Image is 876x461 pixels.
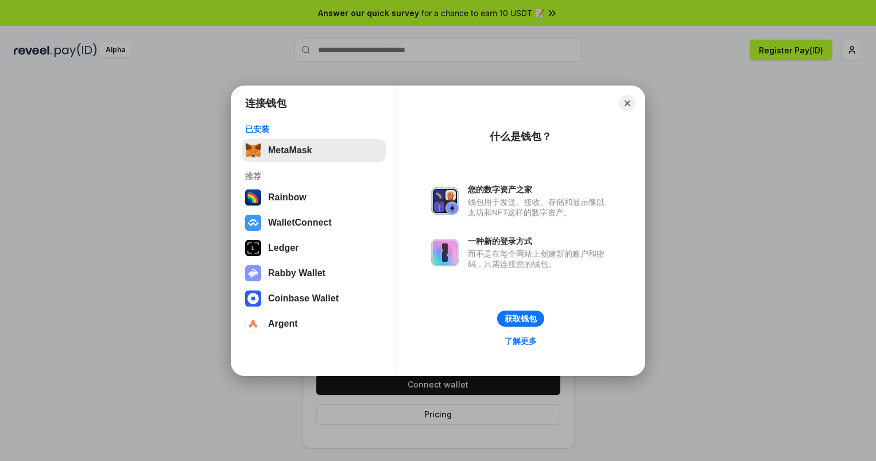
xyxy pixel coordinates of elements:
img: svg+xml,%3Csvg%20xmlns%3D%22http%3A%2F%2Fwww.w3.org%2F2000%2Fsvg%22%20fill%3D%22none%22%20viewBox... [245,265,261,281]
img: svg+xml,%3Csvg%20width%3D%2228%22%20height%3D%2228%22%20viewBox%3D%220%200%2028%2028%22%20fill%3D... [245,215,261,231]
div: 钱包用于发送、接收、存储和显示像以太坊和NFT这样的数字资产。 [468,197,610,218]
button: Rabby Wallet [242,262,386,285]
img: svg+xml,%3Csvg%20xmlns%3D%22http%3A%2F%2Fwww.w3.org%2F2000%2Fsvg%22%20fill%3D%22none%22%20viewBox... [431,187,459,215]
div: WalletConnect [268,218,332,228]
img: svg+xml,%3Csvg%20xmlns%3D%22http%3A%2F%2Fwww.w3.org%2F2000%2Fsvg%22%20width%3D%2228%22%20height%3... [245,240,261,256]
div: 什么是钱包？ [490,130,552,144]
div: 推荐 [245,171,382,181]
img: svg+xml,%3Csvg%20width%3D%22120%22%20height%3D%22120%22%20viewBox%3D%220%200%20120%20120%22%20fil... [245,189,261,206]
div: 而不是在每个网站上创建新的账户和密码，只需连接您的钱包。 [468,249,610,269]
a: 了解更多 [498,334,544,348]
div: Rabby Wallet [268,268,325,278]
div: Coinbase Wallet [268,293,339,304]
h1: 连接钱包 [245,96,286,110]
div: Argent [268,319,298,329]
button: 获取钱包 [497,311,544,327]
img: svg+xml,%3Csvg%20xmlns%3D%22http%3A%2F%2Fwww.w3.org%2F2000%2Fsvg%22%20fill%3D%22none%22%20viewBox... [431,239,459,266]
button: MetaMask [242,139,386,162]
div: Ledger [268,243,299,253]
button: WalletConnect [242,211,386,234]
img: svg+xml,%3Csvg%20width%3D%2228%22%20height%3D%2228%22%20viewBox%3D%220%200%2028%2028%22%20fill%3D... [245,316,261,332]
div: 了解更多 [505,336,537,346]
button: Close [619,95,635,111]
div: 一种新的登录方式 [468,236,610,246]
div: Rainbow [268,192,307,203]
div: MetaMask [268,145,312,156]
div: 获取钱包 [505,313,537,324]
button: Coinbase Wallet [242,287,386,310]
div: 您的数字资产之家 [468,184,610,195]
button: Ledger [242,237,386,259]
button: Rainbow [242,186,386,209]
div: 已安装 [245,124,382,134]
button: Argent [242,312,386,335]
img: svg+xml,%3Csvg%20fill%3D%22none%22%20height%3D%2233%22%20viewBox%3D%220%200%2035%2033%22%20width%... [245,142,261,158]
img: svg+xml,%3Csvg%20width%3D%2228%22%20height%3D%2228%22%20viewBox%3D%220%200%2028%2028%22%20fill%3D... [245,290,261,307]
